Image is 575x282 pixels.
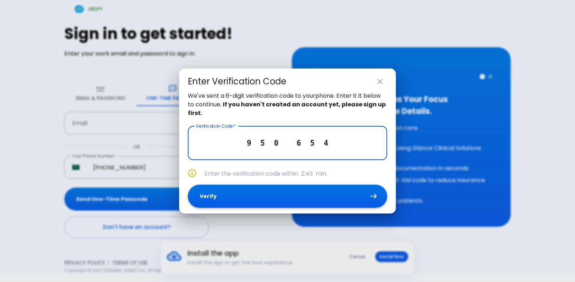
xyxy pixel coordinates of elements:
p: Enter the verification code within min. [204,169,387,178]
button: Verify [188,185,387,208]
strong: If you haven't created an account yet, please sign up first. [188,100,386,117]
div: Enter Verification Code [188,76,286,87]
p: We've sent a 6-digit verification code to your phone . Enter it it below to continue. [188,92,387,118]
button: close [373,74,387,89]
span: 2:43 [301,169,313,178]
